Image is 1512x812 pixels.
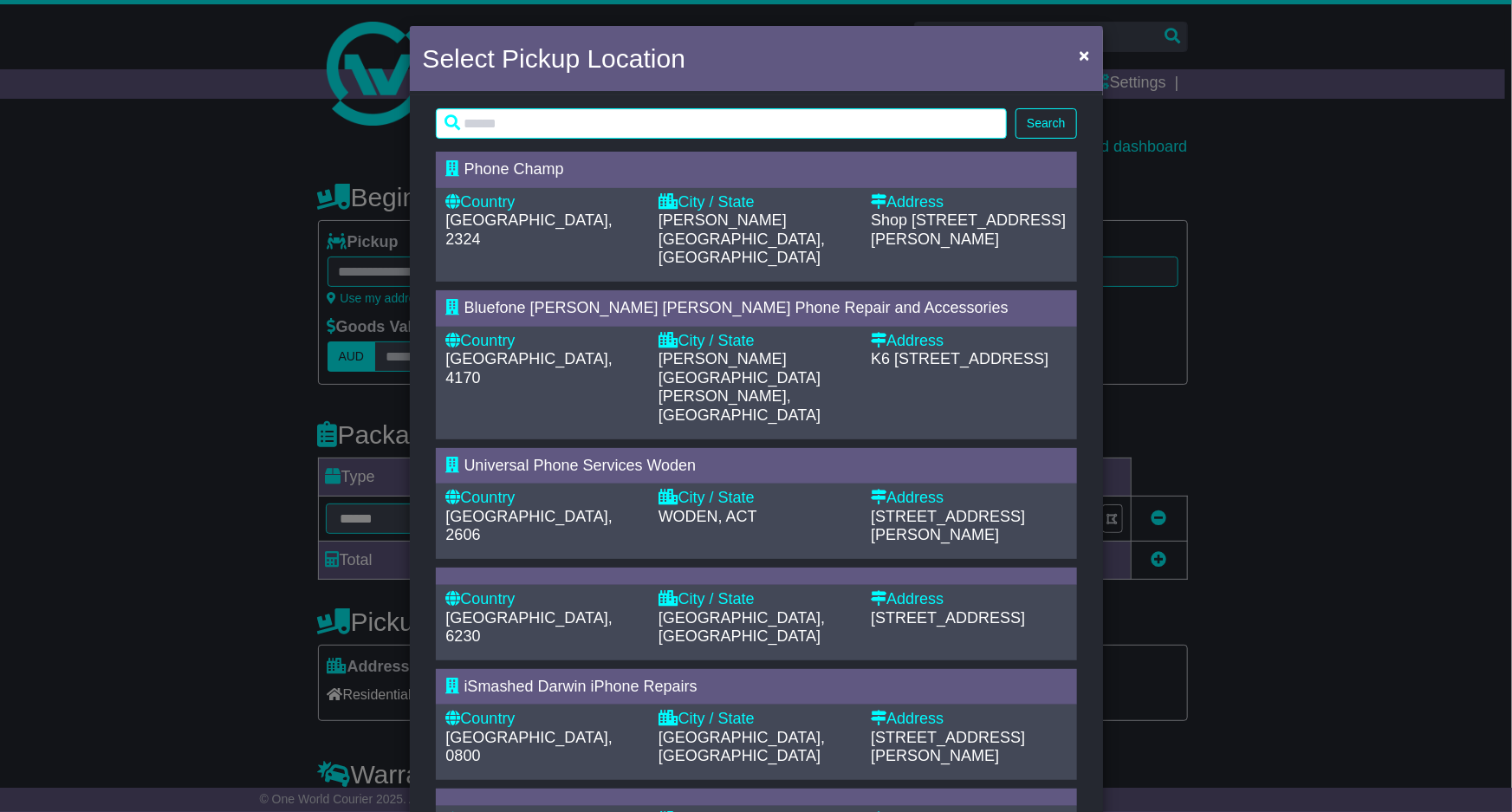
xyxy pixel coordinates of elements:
[446,193,641,212] div: Country
[871,489,1066,508] div: Address
[871,193,1066,212] div: Address
[446,729,613,765] span: [GEOGRAPHIC_DATA], 0800
[871,710,1066,729] div: Address
[871,332,1066,351] div: Address
[1070,37,1098,73] button: Close
[871,350,1048,367] span: K6 [STREET_ADDRESS]
[423,39,686,78] h4: Select Pickup Location
[659,193,853,212] div: City / State
[464,678,698,695] span: iSmashed Darwin iPhone Repairs
[446,710,641,729] div: Country
[446,350,613,387] span: [GEOGRAPHIC_DATA], 4170
[659,489,853,508] div: City / State
[464,457,697,474] span: Universal Phone Services Woden
[871,729,1025,765] span: [STREET_ADDRESS][PERSON_NAME]
[659,729,825,765] span: [GEOGRAPHIC_DATA], [GEOGRAPHIC_DATA]
[446,590,641,609] div: Country
[446,211,613,248] span: [GEOGRAPHIC_DATA], 2324
[446,489,641,508] div: Country
[659,350,821,424] span: [PERSON_NAME][GEOGRAPHIC_DATA][PERSON_NAME], [GEOGRAPHIC_DATA]
[446,332,641,351] div: Country
[871,211,1066,248] span: Shop [STREET_ADDRESS][PERSON_NAME]
[659,590,853,609] div: City / State
[1079,45,1089,65] span: ×
[871,590,1066,609] div: Address
[871,609,1025,627] span: [STREET_ADDRESS]
[659,211,825,266] span: [PERSON_NAME][GEOGRAPHIC_DATA], [GEOGRAPHIC_DATA]
[464,299,1009,316] span: Bluefone [PERSON_NAME] [PERSON_NAME] Phone Repair and Accessories
[446,609,613,646] span: [GEOGRAPHIC_DATA], 6230
[464,160,564,178] span: Phone Champ
[659,710,853,729] div: City / State
[1016,108,1076,139] button: Search
[659,332,853,351] div: City / State
[871,508,1025,544] span: [STREET_ADDRESS][PERSON_NAME]
[659,508,757,525] span: WODEN, ACT
[446,508,613,544] span: [GEOGRAPHIC_DATA], 2606
[659,609,825,646] span: [GEOGRAPHIC_DATA], [GEOGRAPHIC_DATA]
